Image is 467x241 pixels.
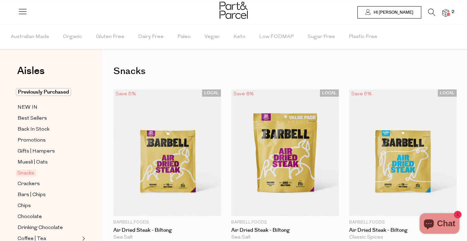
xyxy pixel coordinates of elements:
a: Air Dried Steak - Biltong [349,227,457,233]
a: Previously Purchased [18,88,80,96]
span: Crackers [18,180,40,188]
a: Aisles [17,66,45,83]
span: Bars | Chips [18,191,46,199]
a: Hi [PERSON_NAME] [357,6,421,19]
span: LOCAL [202,89,221,97]
p: Barbell Foods [349,219,457,226]
span: 2 [450,9,456,15]
div: Sea Salt [231,234,339,241]
a: NEW IN [18,103,80,112]
h1: Snacks [113,63,457,79]
div: Save 8% [231,89,256,99]
p: Barbell Foods [231,219,339,226]
a: 2 [442,9,449,16]
span: Australian Made [11,25,49,49]
a: Muesli | Oats [18,158,80,167]
span: Organic [63,25,82,49]
a: Gifts | Hampers [18,147,80,156]
a: Bars | Chips [18,191,80,199]
span: Gluten Free [96,25,124,49]
a: Best Sellers [18,114,80,123]
span: Aisles [17,63,45,79]
img: Air Dried Steak - Biltong [113,89,221,216]
div: Save 5% [349,89,374,99]
p: Barbell Foods [113,219,221,226]
span: Gifts | Hampers [18,147,55,156]
a: Chips [18,202,80,210]
span: Keto [233,25,245,49]
img: Part&Parcel [220,2,248,19]
span: Drinking Chocolate [18,224,63,232]
span: Chocolate [18,213,42,221]
span: LOCAL [438,89,457,97]
span: Muesli | Oats [18,158,48,167]
div: Save 5% [113,89,138,99]
a: Air Dried Steak - Biltong [113,227,221,233]
span: NEW IN [18,104,37,112]
a: Back In Stock [18,125,80,134]
span: Sugar Free [308,25,335,49]
span: Previously Purchased [16,88,71,96]
span: Back In Stock [18,125,49,134]
a: Promotions [18,136,80,145]
span: Vegan [204,25,220,49]
span: LOCAL [320,89,339,97]
a: Drinking Chocolate [18,224,80,232]
span: Paleo [177,25,191,49]
img: Air Dried Steak - Biltong [231,89,339,216]
span: Promotions [18,136,46,145]
a: Chocolate [18,213,80,221]
a: Air Dried Steak - Biltong [231,227,339,233]
span: Low FODMAP [259,25,294,49]
span: Chips [18,202,31,210]
span: Hi [PERSON_NAME] [372,10,413,15]
span: Dairy Free [138,25,164,49]
inbox-online-store-chat: Shopify online store chat [418,213,462,236]
span: Plastic Free [349,25,377,49]
img: Air Dried Steak - Biltong [349,89,457,216]
a: Snacks [18,169,80,177]
div: Classic Spices [349,234,457,241]
span: Snacks [16,169,36,177]
div: Sea Salt [113,234,221,241]
span: Best Sellers [18,115,47,123]
a: Crackers [18,180,80,188]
